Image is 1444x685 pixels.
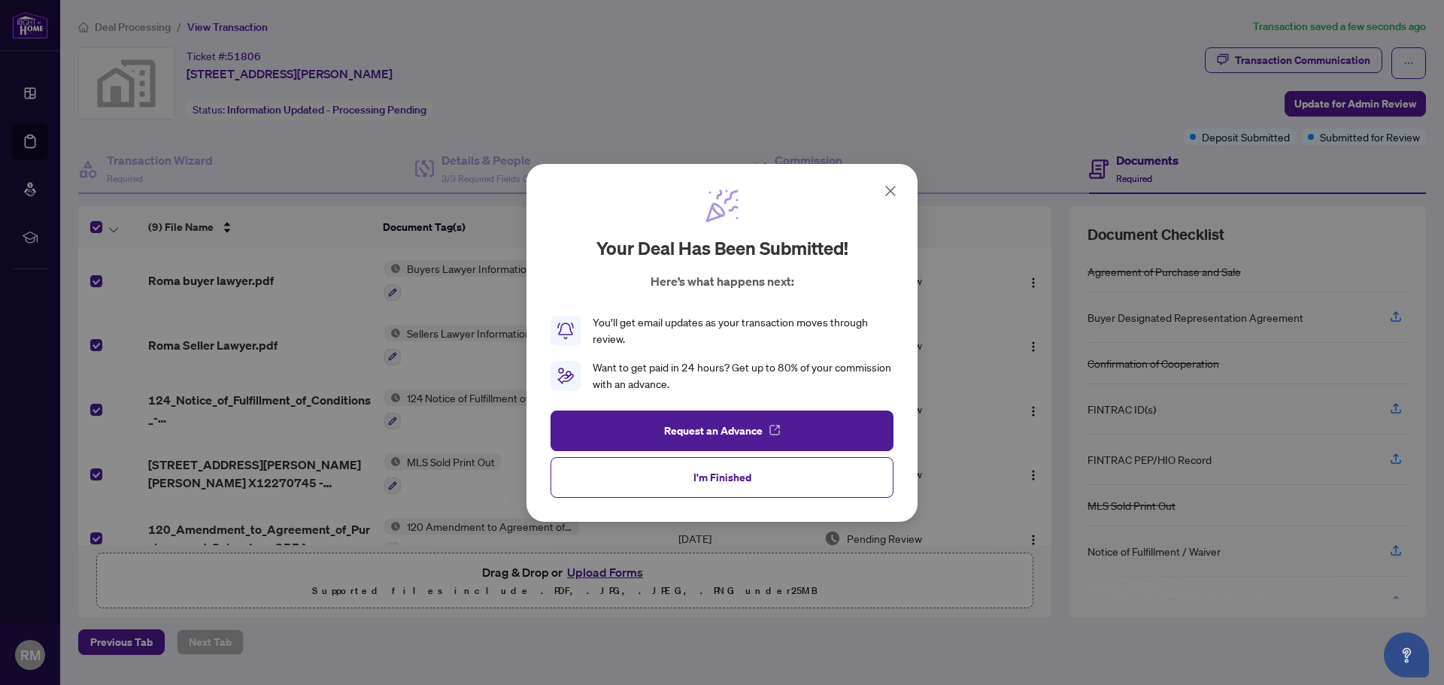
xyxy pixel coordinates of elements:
[593,359,893,393] div: Want to get paid in 24 hours? Get up to 80% of your commission with an advance.
[596,236,848,260] h2: Your deal has been submitted!
[551,456,893,497] button: I'm Finished
[664,418,763,442] span: Request an Advance
[551,410,893,450] button: Request an Advance
[1384,632,1429,677] button: Open asap
[593,314,893,347] div: You’ll get email updates as your transaction moves through review.
[651,272,794,290] p: Here’s what happens next:
[693,465,751,489] span: I'm Finished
